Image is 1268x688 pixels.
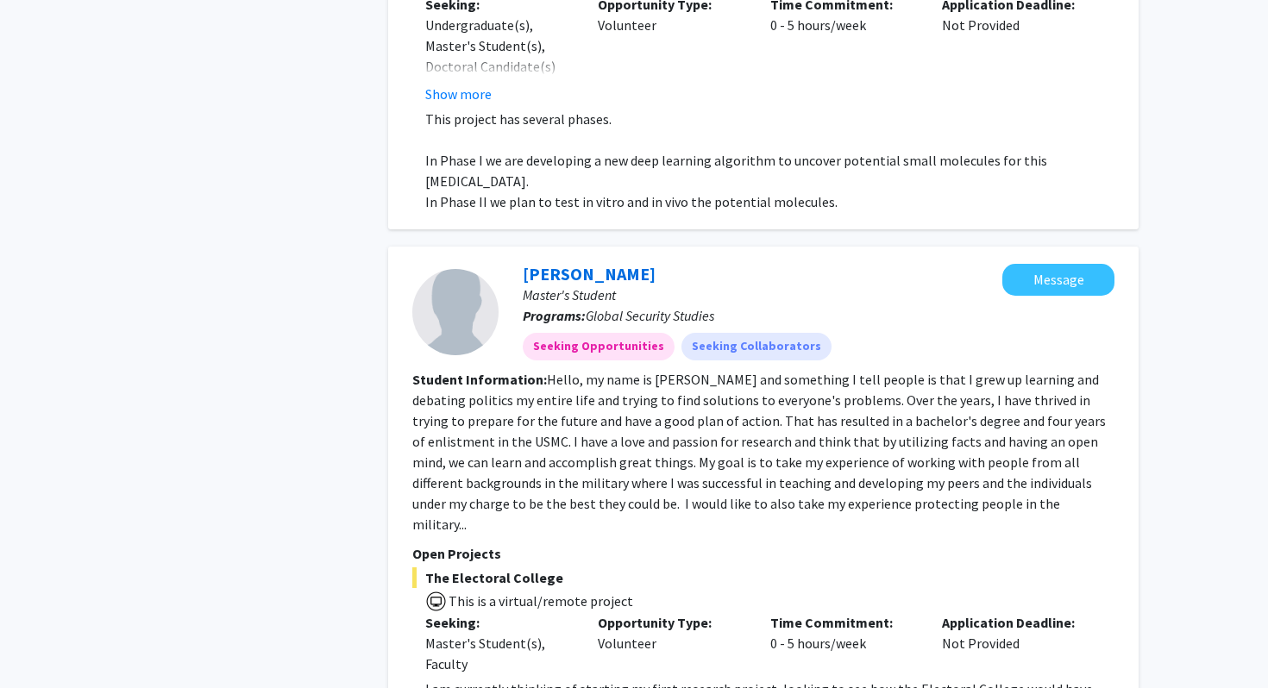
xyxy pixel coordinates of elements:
mat-chip: Seeking Opportunities [523,333,675,360]
div: Master's Student(s), Faculty [425,633,572,674]
p: Opportunity Type: [598,612,744,633]
span: Master's Student [523,286,616,303]
div: Volunteer [585,612,757,674]
p: In Phase I we are developing a new deep learning algorithm to uncover potential small molecules f... [425,150,1114,191]
fg-read-more: Hello, my name is [PERSON_NAME] and something I tell people is that I grew up learning and debati... [412,371,1106,533]
b: Programs: [523,307,586,324]
span: Global Security Studies [586,307,714,324]
span: The Electoral College [412,567,1114,588]
iframe: Chat [13,610,73,675]
p: Seeking: [425,612,572,633]
span: Open Projects [412,545,501,562]
b: Student Information: [412,371,547,388]
p: Application Deadline: [942,612,1089,633]
p: In Phase II we plan to test in vitro and in vivo the potential molecules. [425,191,1114,212]
div: 0 - 5 hours/week [757,612,930,674]
span: This is a virtual/remote project [447,592,633,610]
div: Not Provided [929,612,1102,674]
div: Undergraduate(s), Master's Student(s), Doctoral Candidate(s) (PhD, MD, DMD, PharmD, etc.), Postdo... [425,15,572,222]
p: This project has several phases. [425,109,1114,129]
button: Message John Ramsey [1002,264,1114,296]
p: Time Commitment: [770,612,917,633]
a: [PERSON_NAME] [523,263,656,285]
button: Show more [425,84,492,104]
mat-chip: Seeking Collaborators [681,333,832,360]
